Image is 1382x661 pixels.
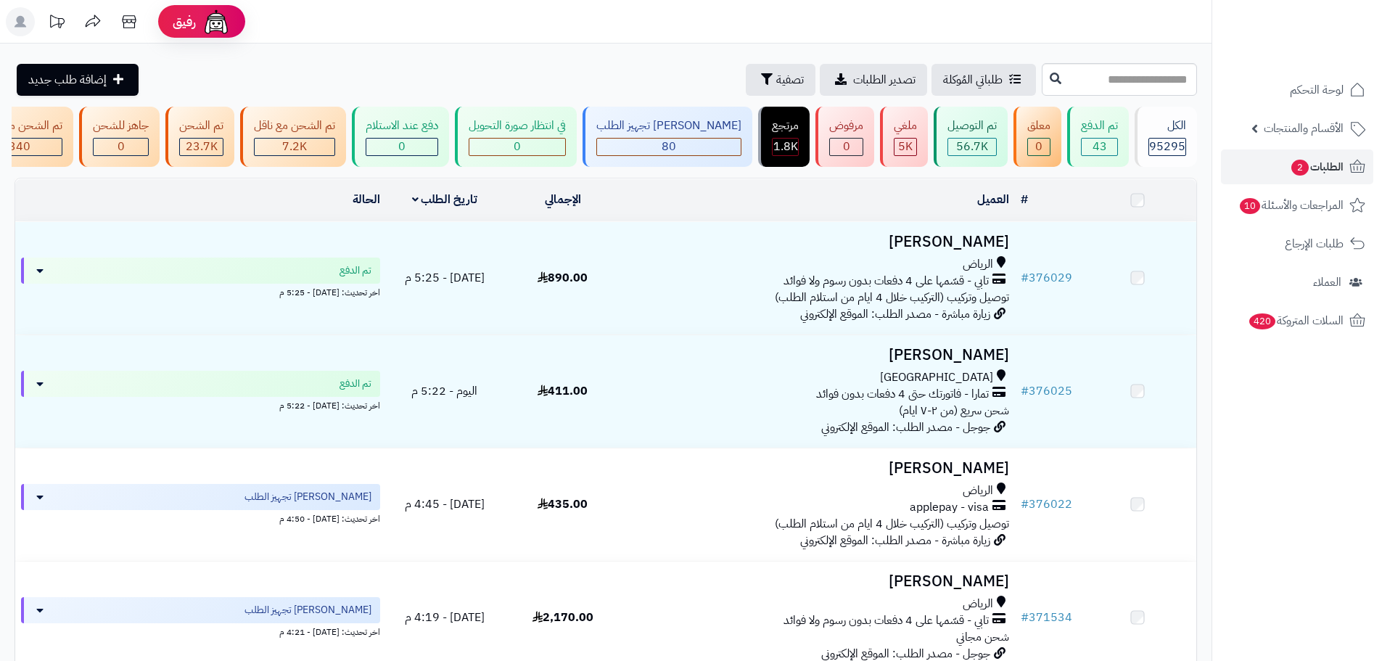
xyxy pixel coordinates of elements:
[349,107,452,167] a: دفع عند الاستلام 0
[1027,118,1050,134] div: معلق
[1290,157,1344,177] span: الطلبات
[452,107,580,167] a: في انتظار صورة التحويل 0
[628,573,1009,590] h3: [PERSON_NAME]
[1021,191,1028,208] a: #
[800,532,990,549] span: زيارة مباشرة - مصدر الطلب: الموقع الإلكتروني
[469,118,566,134] div: في انتظار صورة التحويل
[1021,269,1072,287] a: #376029
[405,496,485,513] span: [DATE] - 4:45 م
[1248,311,1344,331] span: السلات المتروكة
[1021,496,1029,513] span: #
[1238,195,1344,215] span: المراجعات والأسئلة
[963,256,993,273] span: الرياض
[21,397,380,412] div: اخر تحديث: [DATE] - 5:22 م
[366,118,438,134] div: دفع عند الاستلام
[1221,188,1373,223] a: المراجعات والأسئلة10
[1064,107,1132,167] a: تم الدفع 43
[772,118,799,134] div: مرتجع
[514,138,521,155] span: 0
[1291,160,1309,176] span: 2
[1011,107,1064,167] a: معلق 0
[1082,139,1117,155] div: 43
[538,269,588,287] span: 890.00
[880,369,993,386] span: [GEOGRAPHIC_DATA]
[1021,609,1072,626] a: #371534
[783,273,989,290] span: تابي - قسّمها على 4 دفعات بدون رسوم ولا فوائد
[179,118,223,134] div: تم الشحن
[597,139,741,155] div: 80
[1290,80,1344,100] span: لوحة التحكم
[469,139,565,155] div: 0
[1313,272,1341,292] span: العملاء
[1028,139,1050,155] div: 0
[1283,38,1368,69] img: logo-2.png
[596,118,741,134] div: [PERSON_NAME] تجهيز الطلب
[1021,382,1072,400] a: #376025
[1221,73,1373,107] a: لوحة التحكم
[545,191,581,208] a: الإجمالي
[9,138,30,155] span: 340
[244,603,371,617] span: [PERSON_NAME] تجهيز الطلب
[816,386,989,403] span: تمارا - فاتورتك حتى 4 دفعات بدون فوائد
[830,139,863,155] div: 0
[1148,118,1186,134] div: الكل
[628,460,1009,477] h3: [PERSON_NAME]
[931,64,1036,96] a: طلباتي المُوكلة
[877,107,931,167] a: ملغي 5K
[353,191,380,208] a: الحالة
[775,515,1009,533] span: توصيل وتركيب (التركيب خلال 4 ايام من استلام الطلب)
[202,7,231,36] img: ai-face.png
[1021,382,1029,400] span: #
[244,490,371,504] span: [PERSON_NAME] تجهيز الطلب
[829,118,863,134] div: مرفوض
[628,347,1009,364] h3: [PERSON_NAME]
[21,623,380,639] div: اخر تحديث: [DATE] - 4:21 م
[538,382,588,400] span: 411.00
[746,64,815,96] button: تصفية
[366,139,437,155] div: 0
[21,284,380,299] div: اخر تحديث: [DATE] - 5:25 م
[1221,265,1373,300] a: العملاء
[237,107,349,167] a: تم الشحن مع ناقل 7.2K
[776,71,804,89] span: تصفية
[538,496,588,513] span: 435.00
[180,139,223,155] div: 23693
[755,107,813,167] a: مرتجع 1.8K
[775,289,1009,306] span: توصيل وتركيب (التركيب خلال 4 ايام من استلام الطلب)
[1221,226,1373,261] a: طلبات الإرجاع
[813,107,877,167] a: مرفوض 0
[977,191,1009,208] a: العميل
[773,138,798,155] span: 1.8K
[1221,149,1373,184] a: الطلبات2
[1081,118,1118,134] div: تم الدفع
[1240,198,1260,214] span: 10
[773,139,798,155] div: 1813
[894,139,916,155] div: 4979
[340,377,371,391] span: تم الدفع
[948,139,996,155] div: 56712
[405,609,485,626] span: [DATE] - 4:19 م
[628,234,1009,250] h3: [PERSON_NAME]
[783,612,989,629] span: تابي - قسّمها على 4 دفعات بدون رسوم ولا فوائد
[173,13,196,30] span: رفيق
[412,191,478,208] a: تاريخ الطلب
[28,71,107,89] span: إضافة طلب جديد
[163,107,237,167] a: تم الشحن 23.7K
[947,118,997,134] div: تم التوصيل
[1264,118,1344,139] span: الأقسام والمنتجات
[186,138,218,155] span: 23.7K
[898,138,913,155] span: 5K
[853,71,916,89] span: تصدير الطلبات
[17,64,139,96] a: إضافة طلب جديد
[820,64,927,96] a: تصدير الطلبات
[94,139,148,155] div: 0
[93,118,149,134] div: جاهز للشحن
[1035,138,1042,155] span: 0
[76,107,163,167] a: جاهز للشحن 0
[963,596,993,612] span: الرياض
[398,138,406,155] span: 0
[843,138,850,155] span: 0
[910,499,989,516] span: applepay - visa
[894,118,917,134] div: ملغي
[963,483,993,499] span: الرياض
